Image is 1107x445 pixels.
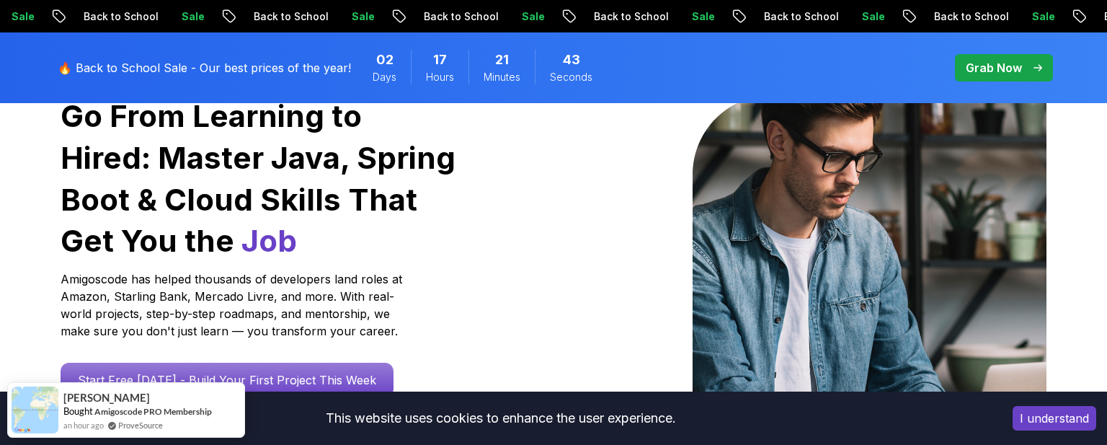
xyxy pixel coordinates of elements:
[61,363,394,397] a: Start Free [DATE] - Build Your First Project This Week
[966,59,1022,76] p: Grab Now
[832,9,878,24] p: Sale
[394,9,492,24] p: Back to School
[63,392,150,404] span: [PERSON_NAME]
[118,419,163,431] a: ProveSource
[495,50,509,70] span: 21 Minutes
[223,9,321,24] p: Back to School
[734,9,832,24] p: Back to School
[484,70,520,84] span: Minutes
[58,59,351,76] p: 🔥 Back to School Sale - Our best prices of the year!
[151,9,197,24] p: Sale
[564,9,662,24] p: Back to School
[1002,9,1048,24] p: Sale
[563,50,580,70] span: 43 Seconds
[376,50,394,70] span: 2 Days
[53,9,151,24] p: Back to School
[94,406,212,417] a: Amigoscode PRO Membership
[321,9,368,24] p: Sale
[12,387,58,433] img: provesource social proof notification image
[904,9,1002,24] p: Back to School
[11,402,991,434] div: This website uses cookies to enhance the user experience.
[63,405,93,417] span: Bought
[492,9,538,24] p: Sale
[63,419,104,431] span: an hour ago
[433,50,447,70] span: 17 Hours
[373,70,396,84] span: Days
[1013,406,1096,431] button: Accept cookies
[550,70,592,84] span: Seconds
[662,9,708,24] p: Sale
[426,70,454,84] span: Hours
